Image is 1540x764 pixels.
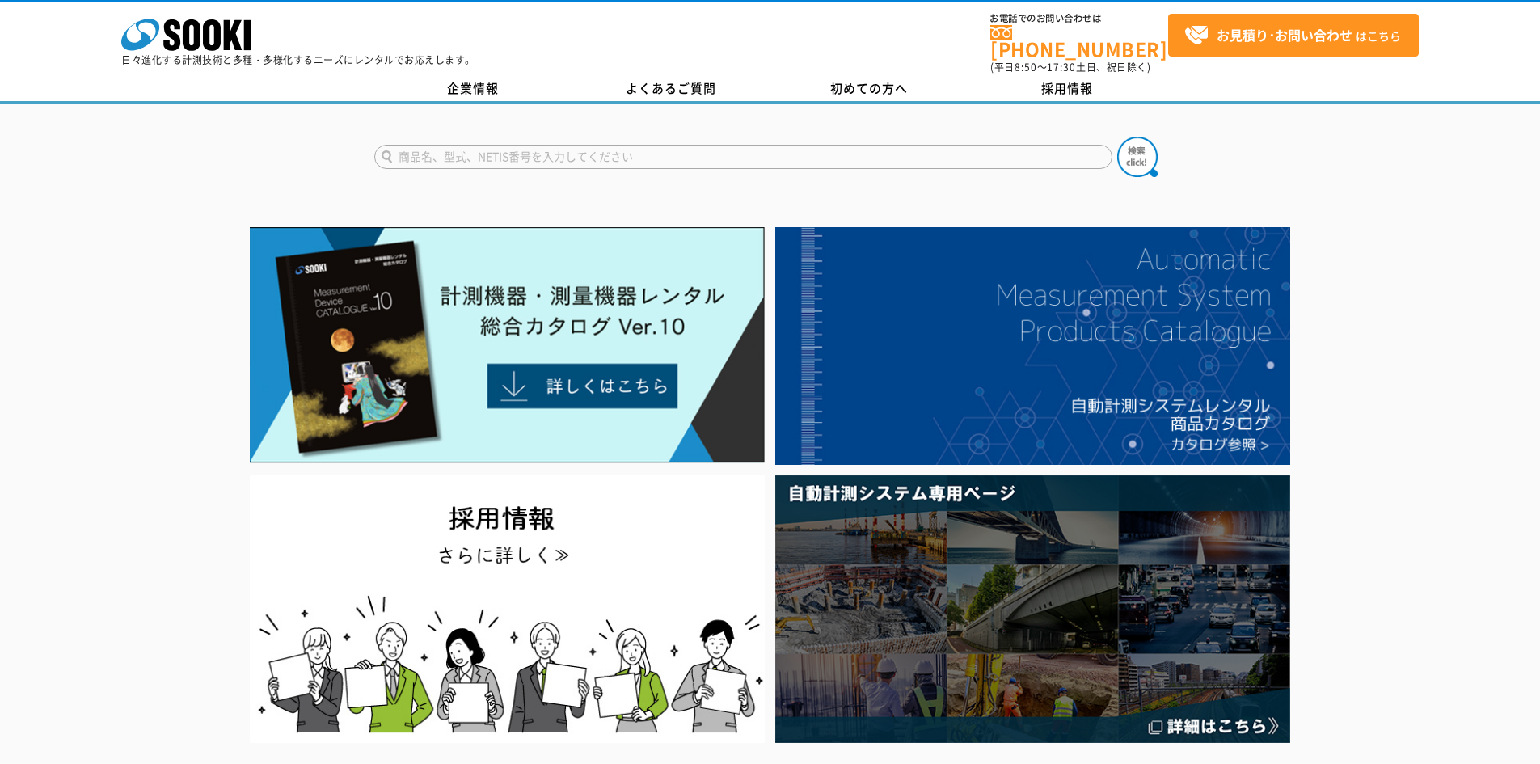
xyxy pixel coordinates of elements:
[1015,60,1037,74] span: 8:50
[572,77,770,101] a: よくあるご質問
[775,227,1290,465] img: 自動計測システムカタログ
[374,77,572,101] a: 企業情報
[1168,14,1419,57] a: お見積り･お問い合わせはこちら
[775,475,1290,743] img: 自動計測システム専用ページ
[990,25,1168,58] a: [PHONE_NUMBER]
[1184,23,1401,48] span: はこちら
[250,475,765,743] img: SOOKI recruit
[374,145,1112,169] input: 商品名、型式、NETIS番号を入力してください
[121,55,475,65] p: 日々進化する計測技術と多種・多様化するニーズにレンタルでお応えします。
[1047,60,1076,74] span: 17:30
[990,14,1168,23] span: お電話でのお問い合わせは
[990,60,1150,74] span: (平日 ～ 土日、祝日除く)
[1217,25,1352,44] strong: お見積り･お問い合わせ
[250,227,765,463] img: Catalog Ver10
[968,77,1167,101] a: 採用情報
[830,79,908,97] span: 初めての方へ
[770,77,968,101] a: 初めての方へ
[1117,137,1158,177] img: btn_search.png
